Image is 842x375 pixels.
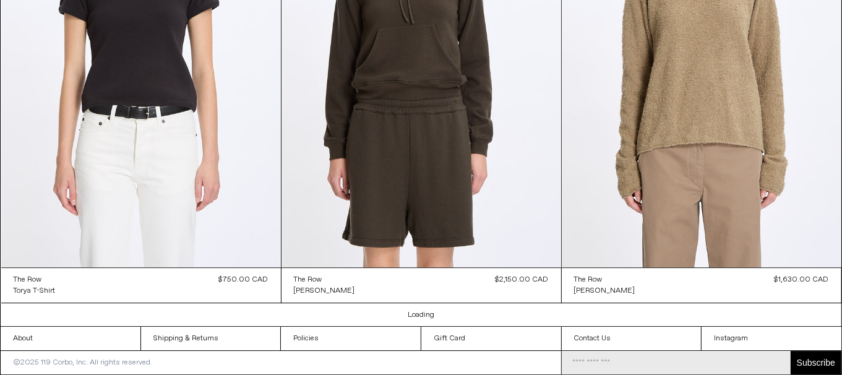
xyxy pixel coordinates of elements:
div: [PERSON_NAME] [574,286,635,296]
a: Gift Card [421,327,561,350]
a: The Row [574,274,635,285]
div: The Row [574,275,603,285]
a: Torya T-Shirt [14,285,56,296]
a: Policies [281,327,421,350]
div: The Row [14,275,42,285]
input: Email Address [562,351,791,374]
a: [PERSON_NAME] [574,285,635,296]
a: Instagram [702,327,841,350]
a: The Row [14,274,56,285]
p: ©2025 119 Corbo, Inc. All rights reserved. [1,351,165,374]
a: Loading [408,310,434,320]
a: [PERSON_NAME] [294,285,355,296]
a: The Row [294,274,355,285]
a: About [1,327,140,350]
a: Contact Us [562,327,702,350]
a: Shipping & Returns [141,327,281,350]
div: Torya T-Shirt [14,286,56,296]
button: Subscribe [791,351,841,374]
div: [PERSON_NAME] [294,286,355,296]
div: $1,630.00 CAD [775,274,829,285]
div: The Row [294,275,322,285]
div: $2,150.00 CAD [496,274,549,285]
div: $750.00 CAD [219,274,268,285]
